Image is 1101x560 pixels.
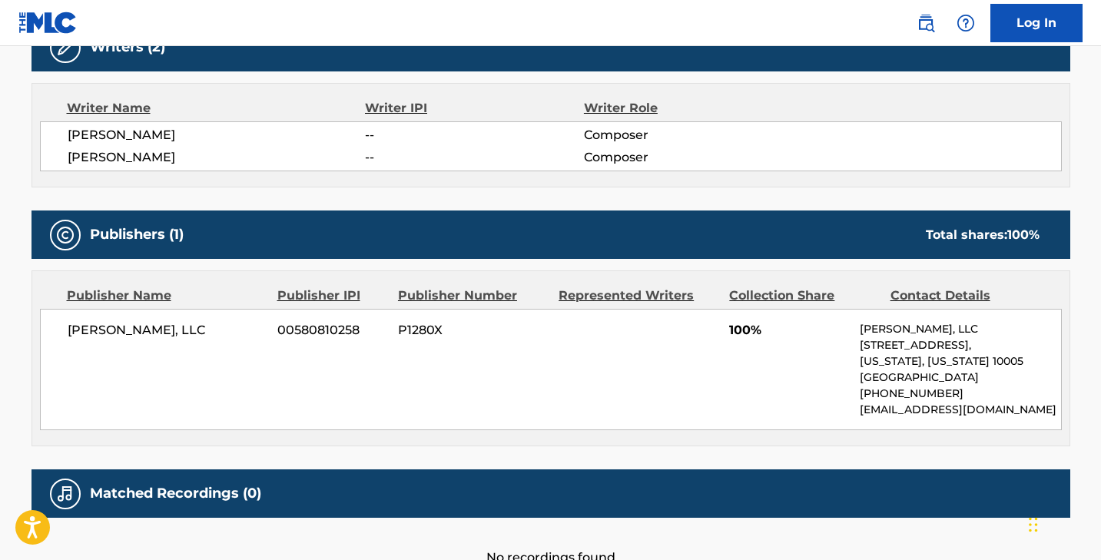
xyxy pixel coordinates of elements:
span: [PERSON_NAME] [68,126,366,144]
span: P1280X [398,321,547,340]
div: Drag [1029,502,1038,548]
img: Matched Recordings [56,485,75,503]
span: -- [365,148,583,167]
div: Writer Role [584,99,783,118]
span: 100 % [1007,227,1040,242]
div: Publisher IPI [277,287,386,305]
span: [PERSON_NAME] [68,148,366,167]
img: search [917,14,935,32]
div: Help [950,8,981,38]
img: help [957,14,975,32]
img: Writers [56,38,75,57]
p: [PHONE_NUMBER] [860,386,1060,402]
h5: Writers (2) [90,38,165,56]
div: Contact Details [890,287,1040,305]
span: 00580810258 [277,321,386,340]
h5: Matched Recordings (0) [90,485,261,502]
p: [PERSON_NAME], LLC [860,321,1060,337]
div: Writer IPI [365,99,584,118]
h5: Publishers (1) [90,226,184,244]
div: Collection Share [729,287,878,305]
img: MLC Logo [18,12,78,34]
div: Publisher Name [67,287,266,305]
p: [STREET_ADDRESS], [860,337,1060,353]
div: Publisher Number [398,287,547,305]
iframe: Chat Widget [1024,486,1101,560]
span: Composer [584,148,783,167]
a: Log In [990,4,1083,42]
span: [PERSON_NAME], LLC [68,321,267,340]
p: [US_STATE], [US_STATE] 10005 [860,353,1060,369]
div: Total shares: [926,226,1040,244]
span: Composer [584,126,783,144]
p: [EMAIL_ADDRESS][DOMAIN_NAME] [860,402,1060,418]
img: Publishers [56,226,75,244]
p: [GEOGRAPHIC_DATA] [860,369,1060,386]
div: Represented Writers [559,287,718,305]
div: Writer Name [67,99,366,118]
span: 100% [729,321,848,340]
span: -- [365,126,583,144]
a: Public Search [910,8,941,38]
